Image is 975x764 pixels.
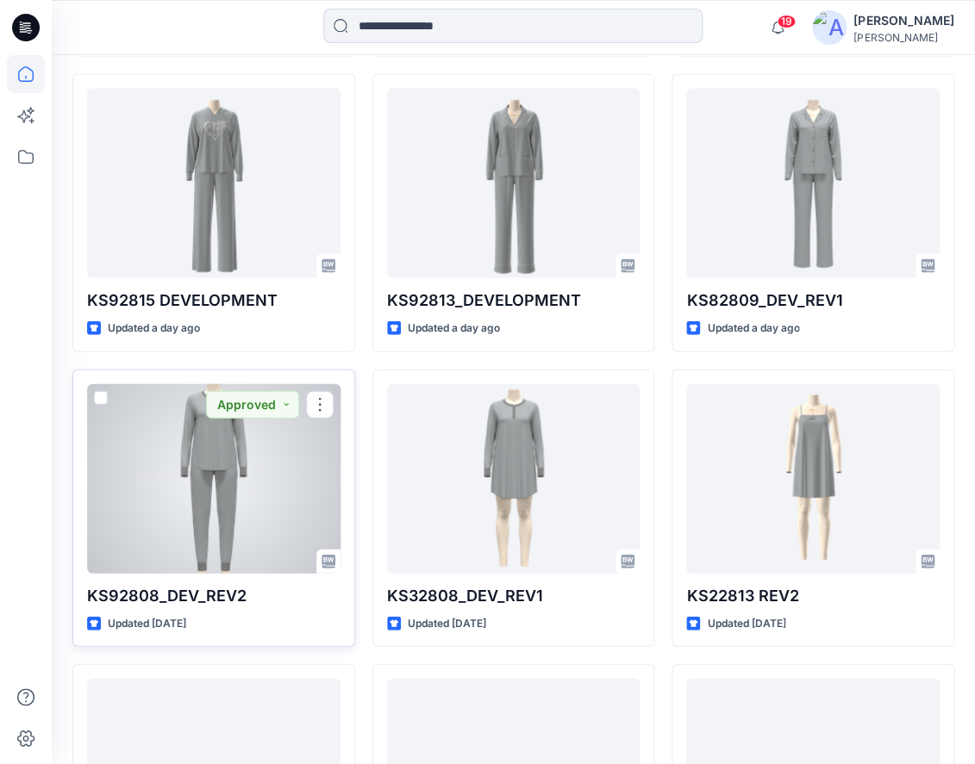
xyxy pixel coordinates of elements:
a: KS22813 REV2 [686,383,940,573]
p: Updated a day ago [408,319,500,337]
p: Updated [DATE] [108,614,186,632]
p: Updated a day ago [108,319,200,337]
p: Updated [DATE] [707,614,785,632]
p: KS22813 REV2 [686,583,940,607]
div: [PERSON_NAME] [853,31,953,44]
p: Updated a day ago [707,319,799,337]
span: 19 [777,15,796,28]
a: KS92808_DEV_REV2 [87,383,341,573]
img: avatar [812,10,847,45]
a: KS92815 DEVELOPMENT [87,88,341,277]
p: KS92813_DEVELOPMENT [387,288,641,312]
p: KS92808_DEV_REV2 [87,583,341,607]
a: KS82809_DEV_REV1 [686,88,940,277]
a: KS32808_DEV_REV1 [387,383,641,573]
p: KS92815 DEVELOPMENT [87,288,341,312]
a: KS92813_DEVELOPMENT [387,88,641,277]
p: KS82809_DEV_REV1 [686,288,940,312]
div: [PERSON_NAME] [853,10,953,31]
p: KS32808_DEV_REV1 [387,583,641,607]
p: Updated [DATE] [408,614,486,632]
